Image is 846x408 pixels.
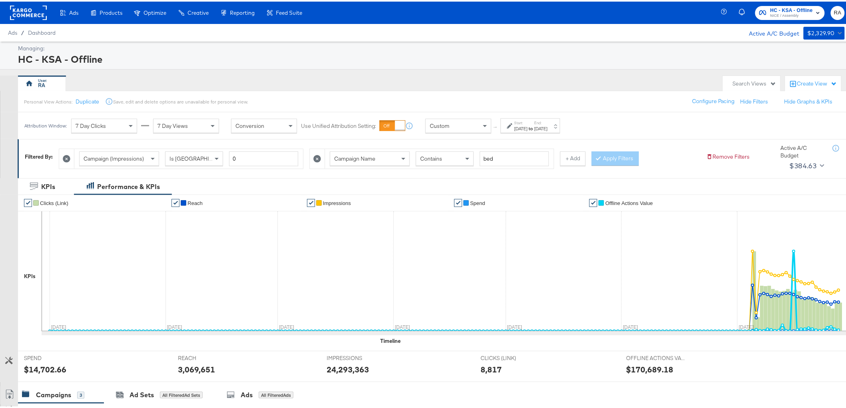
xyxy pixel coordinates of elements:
span: Is [GEOGRAPHIC_DATA] [170,153,231,161]
label: End: [535,119,548,124]
div: Search Views [733,78,776,86]
span: Offline Actions Value [605,199,653,205]
div: Managing: [18,43,843,51]
button: HC - KSA - OfflineNICE / Assembly [755,4,825,18]
div: KPIs [24,271,36,279]
input: Enter a search term [480,150,549,165]
span: Custom [430,121,449,128]
div: KPIs [41,181,55,190]
strong: to [528,124,535,130]
span: Conversion [235,121,264,128]
span: Optimize [144,8,166,14]
button: Hide Filters [740,96,768,104]
button: Configure Pacing [687,93,740,107]
a: Dashboard [28,28,56,34]
span: / [17,28,28,34]
div: 3 [77,390,84,397]
span: Impressions [323,199,351,205]
div: Timeline [380,336,401,343]
a: ✔ [172,197,180,205]
span: 7 Day Clicks [76,121,106,128]
span: Products [100,8,122,14]
span: IMPRESSIONS [327,353,387,360]
span: RA [834,7,842,16]
div: HC - KSA - Offline [18,51,843,64]
button: Duplicate [76,96,99,104]
div: Create View [797,78,837,86]
div: RA [38,80,46,88]
button: + Add [560,150,586,164]
span: CLICKS (LINK) [481,353,541,360]
div: Ad Sets [130,389,154,398]
div: Campaigns [36,389,71,398]
div: Save, edit and delete options are unavailable for personal view. [113,97,248,103]
span: Campaign (Impressions) [84,153,144,161]
div: $14,702.66 [24,362,66,374]
div: All Filtered Ad Sets [160,390,203,397]
span: 7 Day Views [158,121,188,128]
div: 3,069,651 [178,362,215,374]
span: NICE / Assembly [770,11,813,18]
button: Remove Filters [706,151,750,159]
div: $384.63 [790,158,817,170]
span: Reporting [230,8,255,14]
span: OFFLINE ACTIONS VALUE [627,353,686,360]
a: ✔ [24,197,32,205]
span: REACH [178,353,238,360]
span: Ads [8,28,17,34]
button: RA [831,4,845,18]
span: Ads [69,8,78,14]
div: $2,329.90 [808,27,835,37]
a: ✔ [589,197,597,205]
span: Contains [420,153,442,161]
div: All Filtered Ads [259,390,293,397]
div: Attribution Window: [24,121,67,127]
div: Active A/C Budget [781,143,825,157]
input: Enter a number [229,150,298,165]
span: HC - KSA - Offline [770,5,813,13]
div: Active A/C Budget [741,25,800,37]
span: Reach [188,199,203,205]
span: Feed Suite [276,8,302,14]
div: Personal View Actions: [24,97,72,103]
div: Filtered By: [25,151,53,159]
span: Creative [188,8,209,14]
span: Spend [470,199,485,205]
button: Hide Graphs & KPIs [784,96,833,104]
button: $2,329.90 [804,25,845,38]
span: SPEND [24,353,84,360]
span: Campaign Name [334,153,375,161]
div: 8,817 [481,362,502,374]
label: Use Unified Attribution Setting: [301,121,376,128]
div: Ads [241,389,253,398]
span: Clicks (Link) [40,199,68,205]
div: [DATE] [515,124,528,130]
div: [DATE] [535,124,548,130]
span: ↑ [492,124,500,127]
div: 24,293,363 [327,362,369,374]
div: Performance & KPIs [97,181,160,190]
div: $170,689.18 [627,362,674,374]
a: ✔ [454,197,462,205]
button: $384.63 [786,158,826,171]
label: Start: [515,119,528,124]
a: ✔ [307,197,315,205]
